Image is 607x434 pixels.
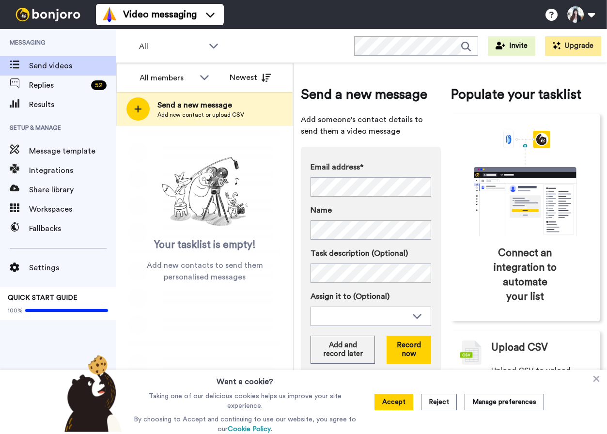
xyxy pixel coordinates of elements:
span: Share library [29,184,116,196]
button: Reject [421,394,457,410]
img: csv-grey.png [460,341,482,365]
span: Integrations [29,165,116,176]
span: Send a new message [301,85,441,104]
span: 100% [8,307,23,314]
span: Fallbacks [29,223,116,234]
span: Name [311,204,332,216]
div: All members [140,72,195,84]
button: Record now [387,336,431,364]
span: Send videos [29,60,116,72]
img: ready-set-action.png [156,153,253,231]
label: Task description (Optional) [311,248,431,259]
span: Message template [29,145,116,157]
div: animation [452,131,598,236]
button: Add and record later [311,336,375,364]
p: Taking one of our delicious cookies helps us improve your site experience. [131,391,358,411]
span: Replies [29,79,87,91]
label: Email address* [311,161,431,173]
img: vm-color.svg [102,7,117,22]
span: QUICK START GUIDE [8,294,78,301]
button: Invite [488,36,535,56]
img: bear-with-cookie.png [56,355,127,432]
span: Add new contact or upload CSV [157,111,244,119]
span: Add someone's contact details to send them a video message [301,114,441,137]
h3: Want a cookie? [217,370,273,387]
button: Accept [374,394,413,410]
span: Connect an integration to automate your list [492,246,559,304]
button: Upgrade [545,36,601,56]
label: Assign it to (Optional) [311,291,431,302]
span: Settings [29,262,116,274]
a: Cookie Policy [228,426,271,433]
span: Populate your tasklist [451,85,600,104]
span: Video messaging [123,8,197,21]
span: Results [29,99,116,110]
img: bj-logo-header-white.svg [12,8,84,21]
span: Upload CSV to upload existing contacts to your tasklist [491,365,591,400]
span: Your tasklist is empty! [154,238,256,252]
span: Send a new message [157,99,244,111]
span: Upload CSV [491,341,548,355]
span: Workspaces [29,203,116,215]
button: Newest [222,68,278,87]
div: 52 [91,80,107,90]
span: Add new contacts to send them personalised messages [131,260,279,283]
p: By choosing to Accept and continuing to use our website, you agree to our . [131,415,358,434]
button: Manage preferences [465,394,544,410]
span: All [139,41,204,52]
